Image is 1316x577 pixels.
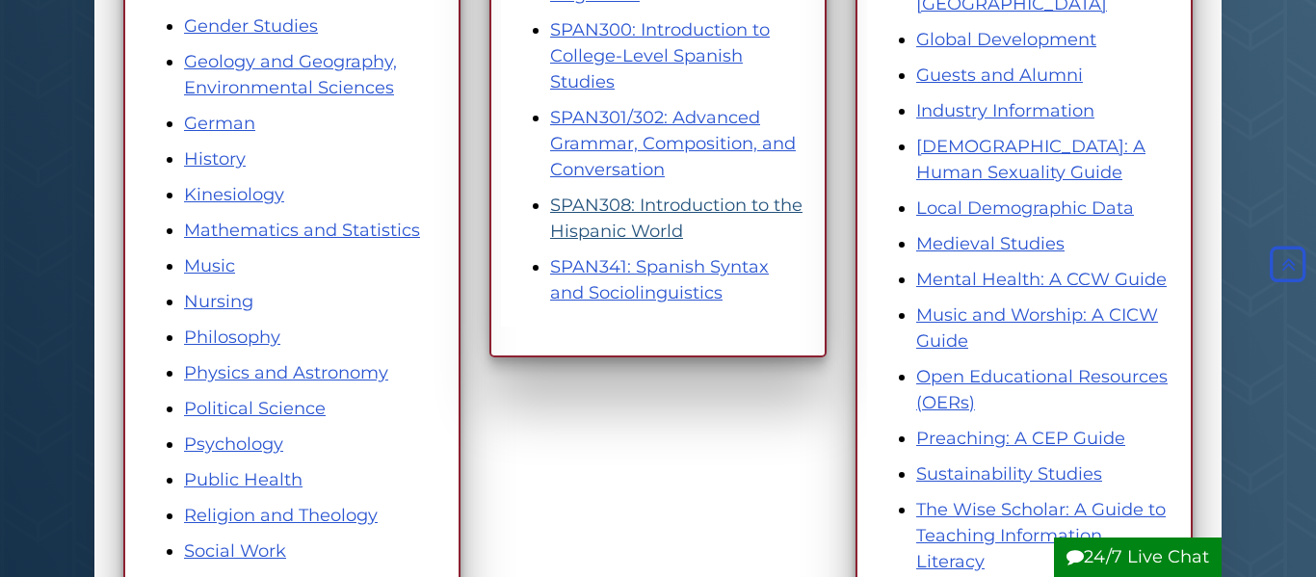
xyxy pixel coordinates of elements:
a: Public Health [184,469,303,490]
a: Industry Information [916,100,1094,121]
a: Medieval Studies [916,233,1065,254]
a: Social Work [184,540,286,562]
a: Music [184,255,235,276]
a: Open Educational Resources (OERs) [916,366,1168,413]
a: Preaching: A CEP Guide [916,428,1125,449]
a: Nursing [184,291,253,312]
a: Global Development [916,29,1096,50]
a: German [184,113,255,134]
a: [DEMOGRAPHIC_DATA]: A Human Sexuality Guide [916,136,1145,183]
a: Religion and Theology [184,505,378,526]
a: Kinesiology [184,184,284,205]
a: Sustainability Studies [916,463,1102,485]
a: SPAN308: Introduction to the Hispanic World [550,195,803,242]
a: Music and Worship: A CICW Guide [916,304,1158,352]
a: Geology and Geography, Environmental Sciences [184,51,397,98]
a: The Wise Scholar: A Guide to Teaching Information Literacy [916,499,1166,572]
button: 24/7 Live Chat [1054,538,1222,577]
a: SPAN301/302: Advanced Grammar, Composition, and Conversation [550,107,796,180]
a: Local Demographic Data [916,197,1134,219]
a: Mathematics and Statistics [184,220,420,241]
a: Back to Top [1265,253,1311,275]
a: Guests and Alumni [916,65,1083,86]
a: Mental Health: A CCW Guide [916,269,1167,290]
a: Gender Studies [184,15,318,37]
a: SPAN341: Spanish Syntax and Sociolinguistics [550,256,769,303]
a: History [184,148,246,170]
a: SPAN300: Introduction to College-Level Spanish Studies [550,19,770,92]
a: Political Science [184,398,326,419]
a: Psychology [184,433,283,455]
a: Philosophy [184,327,280,348]
a: Physics and Astronomy [184,362,388,383]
